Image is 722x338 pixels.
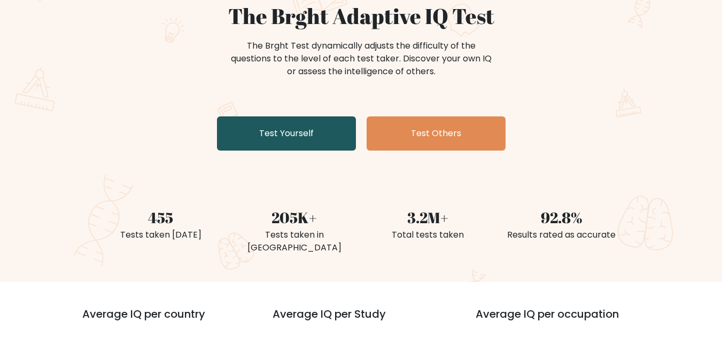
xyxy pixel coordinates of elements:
div: Tests taken [DATE] [100,229,221,241]
div: Tests taken in [GEOGRAPHIC_DATA] [234,229,355,254]
div: Total tests taken [368,229,488,241]
h3: Average IQ per occupation [476,308,653,333]
a: Test Yourself [217,116,356,151]
div: 455 [100,206,221,229]
a: Test Others [367,116,506,151]
div: 205K+ [234,206,355,229]
h3: Average IQ per country [82,308,234,333]
div: 92.8% [501,206,622,229]
h3: Average IQ per Study [273,308,450,333]
div: The Brght Test dynamically adjusts the difficulty of the questions to the level of each test take... [228,40,495,78]
h1: The Brght Adaptive IQ Test [100,3,622,29]
div: 3.2M+ [368,206,488,229]
div: Results rated as accurate [501,229,622,241]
